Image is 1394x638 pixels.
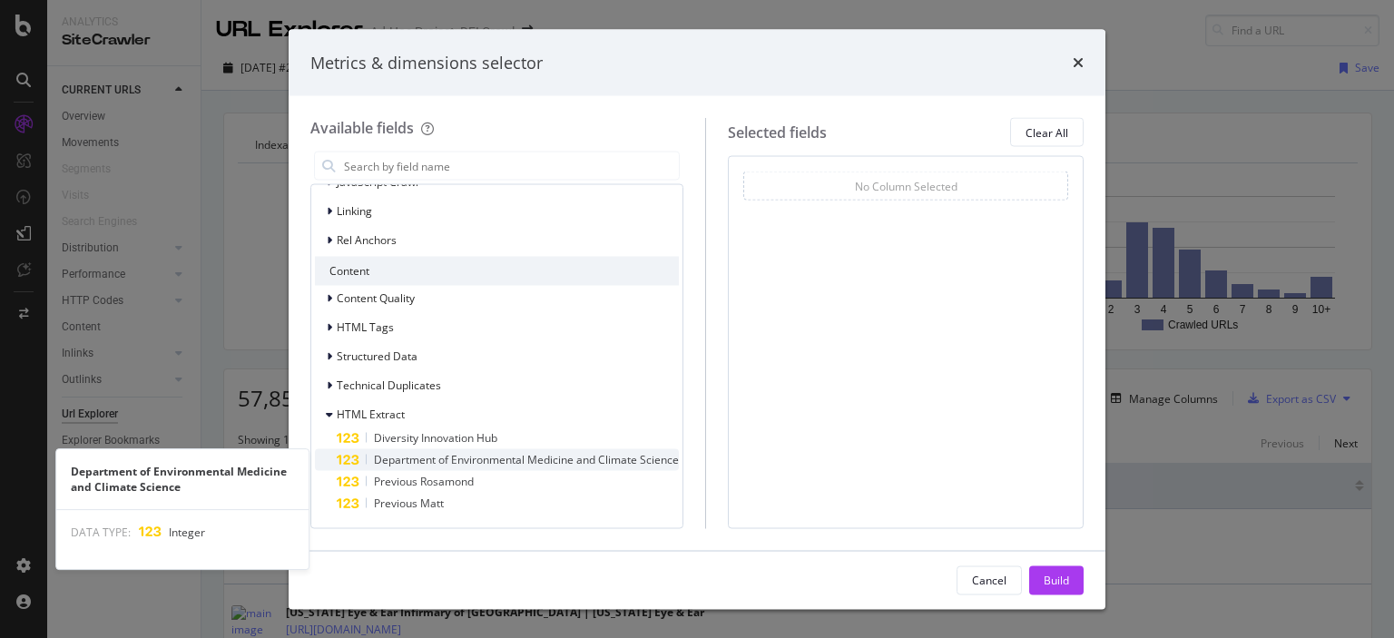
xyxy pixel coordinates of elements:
div: Available fields [310,118,414,138]
button: Build [1029,565,1084,594]
span: Technical Duplicates [337,378,441,393]
div: times [1073,51,1084,74]
span: Content Quality [337,290,415,306]
span: Previous Rosamond [374,474,474,489]
span: Previous Matt [374,496,444,511]
button: Cancel [957,565,1022,594]
span: Diversity Innovation Hub [374,430,497,446]
span: Structured Data [337,348,417,364]
span: Linking [337,203,372,219]
div: Cancel [972,572,1006,587]
span: HTML Tags [337,319,394,335]
span: Department of Environmental Medicine and Climate Science [374,452,679,467]
input: Search by field name [342,152,679,180]
span: JavaScript Crawl [337,174,418,190]
div: modal [289,29,1105,609]
div: Build [1044,572,1069,587]
button: Clear All [1010,118,1084,147]
div: Department of Environmental Medicine and Climate Science [56,464,309,495]
span: Rel Anchors [337,232,397,248]
div: Clear All [1026,124,1068,140]
div: Selected fields [728,122,827,142]
div: No Column Selected [855,178,957,193]
span: HTML Extract [337,407,405,422]
div: Metrics & dimensions selector [310,51,543,74]
div: Content [315,257,679,286]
